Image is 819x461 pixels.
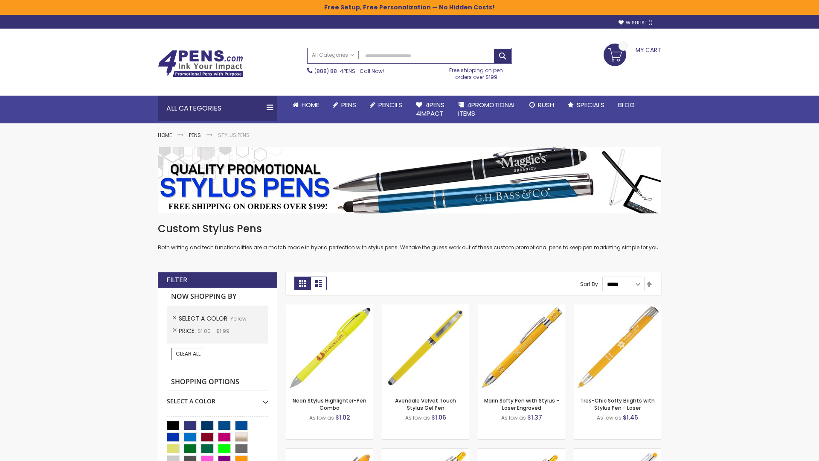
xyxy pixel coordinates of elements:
[326,96,363,114] a: Pens
[577,100,604,109] span: Specials
[341,100,356,109] span: Pens
[574,448,661,455] a: Tres-Chic Softy with Stylus Top Pen - ColorJet-Yellow
[167,288,268,306] strong: Now Shopping by
[167,373,268,391] strong: Shopping Options
[314,67,355,75] a: (888) 88-4PENS
[478,448,565,455] a: Phoenix Softy Brights Gel with Stylus Pen - Laser-Yellow
[314,67,384,75] span: - Call Now!
[197,327,229,335] span: $1.00 - $1.99
[294,277,311,290] strong: Grid
[158,50,243,77] img: 4Pens Custom Pens and Promotional Products
[179,314,230,323] span: Select A Color
[623,413,638,422] span: $1.46
[218,131,250,139] strong: Stylus Pens
[501,414,526,421] span: As low as
[395,397,456,411] a: Avendale Velvet Touch Stylus Gel Pen
[302,100,319,109] span: Home
[309,414,334,421] span: As low as
[179,327,197,335] span: Price
[405,414,430,421] span: As low as
[561,96,611,114] a: Specials
[619,20,653,26] a: Wishlist
[176,350,200,357] span: Clear All
[171,348,205,360] a: Clear All
[230,315,247,322] span: Yellow
[484,397,559,411] a: Marin Softy Pen with Stylus - Laser Engraved
[451,96,523,123] a: 4PROMOTIONALITEMS
[580,280,598,288] label: Sort By
[286,448,373,455] a: Ellipse Softy Brights with Stylus Pen - Laser-Yellow
[574,304,661,391] img: Tres-Chic Softy Brights with Stylus Pen - Laser-Yellow
[382,304,469,311] a: Avendale Velvet Touch Stylus Gel Pen-Yellow
[166,275,187,285] strong: Filter
[478,304,565,391] img: Marin Softy Pen with Stylus - Laser Engraved-Yellow
[574,304,661,311] a: Tres-Chic Softy Brights with Stylus Pen - Laser-Yellow
[158,96,277,121] div: All Categories
[158,131,172,139] a: Home
[409,96,451,123] a: 4Pens4impact
[312,52,354,58] span: All Categories
[158,222,661,236] h1: Custom Stylus Pens
[363,96,409,114] a: Pencils
[382,448,469,455] a: Phoenix Softy Brights with Stylus Pen - Laser-Yellow
[335,413,350,422] span: $1.02
[597,414,622,421] span: As low as
[416,100,444,118] span: 4Pens 4impact
[158,222,661,251] div: Both writing and tech functionalities are a match made in hybrid perfection with stylus pens. We ...
[611,96,642,114] a: Blog
[286,304,373,391] img: Neon Stylus Highlighter-Pen Combo-Yellow
[308,48,359,62] a: All Categories
[618,100,635,109] span: Blog
[441,64,512,81] div: Free shipping on pen orders over $199
[580,397,655,411] a: Tres-Chic Softy Brights with Stylus Pen - Laser
[478,304,565,311] a: Marin Softy Pen with Stylus - Laser Engraved-Yellow
[458,100,516,118] span: 4PROMOTIONAL ITEMS
[167,391,268,406] div: Select A Color
[286,304,373,311] a: Neon Stylus Highlighter-Pen Combo-Yellow
[527,413,542,422] span: $1.37
[538,100,554,109] span: Rush
[158,147,661,213] img: Stylus Pens
[523,96,561,114] a: Rush
[431,413,446,422] span: $1.06
[293,397,366,411] a: Neon Stylus Highlighter-Pen Combo
[286,96,326,114] a: Home
[382,304,469,391] img: Avendale Velvet Touch Stylus Gel Pen-Yellow
[189,131,201,139] a: Pens
[378,100,402,109] span: Pencils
